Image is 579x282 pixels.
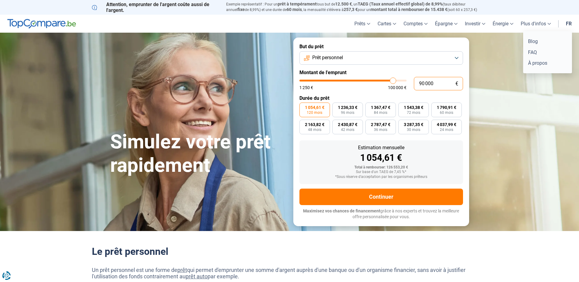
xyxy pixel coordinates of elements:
span: 48 mois [308,128,321,132]
div: *Sous réserve d'acceptation par les organismes prêteurs [304,175,458,179]
span: 84 mois [374,111,387,114]
span: 2 430,87 € [338,122,357,127]
a: Énergie [489,15,517,33]
span: 2 163,82 € [305,122,324,127]
span: 120 mois [307,111,322,114]
span: 257,3 € [344,7,358,12]
label: But du prêt [299,44,463,49]
p: grâce à nos experts et trouvez la meilleure offre personnalisée pour vous. [299,208,463,220]
span: 2 787,47 € [371,122,390,127]
span: prêt à tempérament [278,2,317,6]
a: fr [562,15,575,33]
span: 3 287,35 € [404,122,423,127]
a: Cartes [374,15,400,33]
span: 1 236,33 € [338,105,357,110]
span: 100 000 € [388,85,407,90]
label: Durée du prêt [299,95,463,101]
div: Total à rembourser: 126 553,20 € [304,165,458,170]
h1: Simulez votre prêt rapidement [110,130,286,177]
a: Épargne [431,15,461,33]
a: FAQ [526,47,570,58]
p: Attention, emprunter de l'argent coûte aussi de l'argent. [92,2,219,13]
span: montant total à rembourser de 15.438 € [371,7,447,12]
span: 4 037,99 € [437,122,456,127]
a: Investir [461,15,489,33]
span: 36 mois [374,128,387,132]
span: 1 250 € [299,85,313,90]
span: 1 790,91 € [437,105,456,110]
span: 1 543,38 € [404,105,423,110]
a: À propos [526,58,570,68]
label: Montant de l'emprunt [299,70,463,75]
div: 1 054,61 € [304,153,458,162]
span: fixe [237,7,245,12]
p: Un prêt personnel est une forme de qui permet d'emprunter une somme d'argent auprès d'une banque ... [92,267,487,280]
span: 30 mois [407,128,420,132]
a: Prêts [351,15,374,33]
span: 12.500 € [335,2,352,6]
span: 1 054,61 € [305,105,324,110]
div: Sur base d'un TAEG de 7,45 %* [304,170,458,174]
span: 96 mois [341,111,354,114]
span: 72 mois [407,111,420,114]
span: 24 mois [440,128,453,132]
img: TopCompare [7,19,76,29]
a: prêt [177,267,187,273]
span: TAEG (Taux annuel effectif global) de 8,99% [358,2,443,6]
span: 42 mois [341,128,354,132]
span: Maximisez vos chances de financement [303,208,380,213]
a: Blog [526,36,570,47]
button: Continuer [299,189,463,205]
span: 60 mois [287,7,302,12]
a: Plus d'infos [517,15,555,33]
a: prêt auto [186,273,208,280]
a: Comptes [400,15,431,33]
span: € [455,81,458,86]
span: 1 367,47 € [371,105,390,110]
button: Prêt personnel [299,51,463,65]
span: Prêt personnel [312,54,343,61]
span: 60 mois [440,111,453,114]
p: Exemple représentatif : Pour un tous but de , un (taux débiteur annuel de 8,99%) et une durée de ... [226,2,487,13]
div: Estimation mensuelle [304,145,458,150]
h2: Le prêt personnel [92,246,487,257]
